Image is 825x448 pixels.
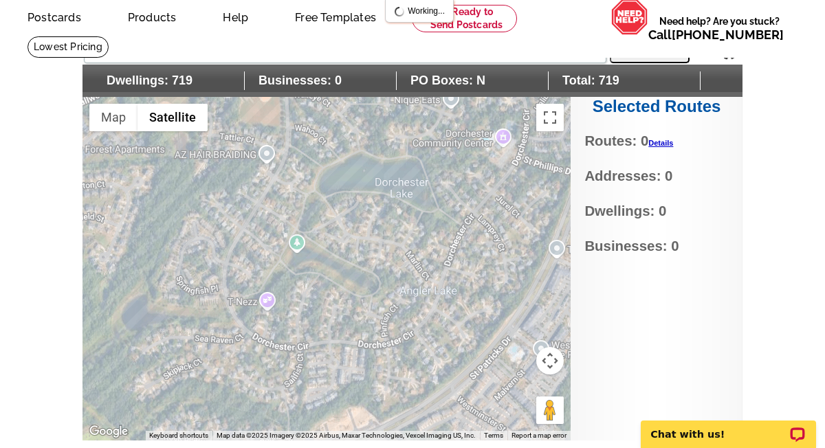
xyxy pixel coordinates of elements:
[549,71,701,90] span: Total: 719
[584,166,728,187] span: Addresses: 0
[86,423,131,440] a: Open this area in Google Maps (opens a new window)
[93,71,245,90] span: Dwellings: 719
[648,14,791,42] span: Need help? Are you stuck?
[648,139,673,147] a: Details
[394,6,405,17] img: loading...
[397,71,549,90] span: PO Boxes: N
[89,104,137,131] button: Show street map
[584,131,728,152] span: Routes: 0
[137,104,208,131] button: Show satellite imagery
[571,97,742,117] h2: Selected Routes
[632,405,825,448] iframe: LiveChat chat widget
[149,431,208,440] button: Keyboard shortcuts
[536,104,564,131] button: Toggle fullscreen view
[672,27,784,42] a: [PHONE_NUMBER]
[648,27,784,42] span: Call
[245,71,397,90] span: Businesses: 0
[536,396,564,424] button: Drag Pegman onto the map to open Street View
[217,432,476,439] span: Map data ©2025 Imagery ©2025 Airbus, Maxar Technologies, Vexcel Imaging US, Inc.
[584,236,728,257] span: Businesses: 0
[86,423,131,440] img: Google
[484,432,503,439] a: Terms (opens in new tab)
[536,347,564,374] button: Map camera controls
[511,432,566,439] a: Report a map error
[584,201,728,222] span: Dwellings: 0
